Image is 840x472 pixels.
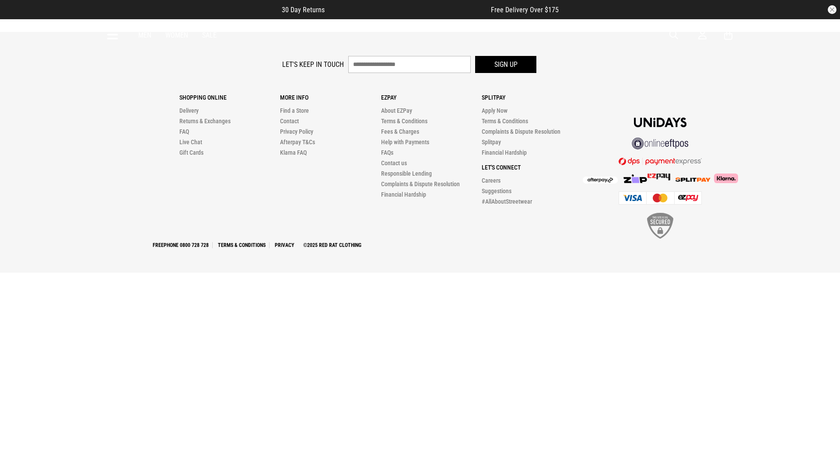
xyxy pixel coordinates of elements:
a: Financial Hardship [381,191,426,198]
a: FAQs [381,149,393,156]
p: Let's Connect [482,164,582,171]
a: Freephone 0800 728 728 [149,242,213,248]
p: Ezpay [381,94,482,101]
a: Gift Cards [179,149,203,156]
a: Sale [202,31,217,39]
a: Splitpay [482,139,501,146]
a: ©2025 Red Rat Clothing [300,242,365,248]
a: Find a Store [280,107,309,114]
a: Responsible Lending [381,170,432,177]
img: Splitpay [675,177,710,182]
a: #AllAboutStreetwear [482,198,532,205]
a: Klarna FAQ [280,149,307,156]
img: DPS [619,157,702,165]
a: Complaints & Dispute Resolution [482,128,560,135]
img: Redrat logo [392,28,450,42]
a: Terms & Conditions [381,118,427,125]
a: About EZPay [381,107,412,114]
p: Splitpay [482,94,582,101]
a: Afterpay T&Cs [280,139,315,146]
a: Privacy Policy [280,128,313,135]
a: Live Chat [179,139,202,146]
a: Contact us [381,160,407,167]
iframe: Customer reviews powered by Trustpilot [342,5,473,14]
a: Fees & Charges [381,128,419,135]
a: Contact [280,118,299,125]
p: Shopping Online [179,94,280,101]
span: 30 Day Returns [282,6,325,14]
img: Afterpay [583,177,618,184]
a: Delivery [179,107,199,114]
img: online eftpos [632,138,689,149]
a: Terms & Conditions [482,118,528,125]
button: Sign up [475,56,536,73]
a: FAQ [179,128,189,135]
p: More Info [280,94,381,101]
img: Zip [623,174,647,183]
img: Splitpay [647,174,670,180]
a: Terms & Conditions [214,242,269,248]
img: SSL [647,213,673,239]
img: Unidays [634,118,686,127]
a: Privacy [271,242,298,248]
a: Apply Now [482,107,507,114]
label: Let's keep in touch [282,60,344,69]
a: Help with Payments [381,139,429,146]
img: Klarna [710,174,738,183]
img: Cards [619,191,702,205]
a: Complaints & Dispute Resolution [381,180,460,187]
span: Free Delivery Over $175 [491,6,559,14]
a: Returns & Exchanges [179,118,231,125]
a: Careers [482,177,500,184]
a: Suggestions [482,187,511,194]
a: Men [138,31,151,39]
a: Women [165,31,188,39]
a: Financial Hardship [482,149,527,156]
